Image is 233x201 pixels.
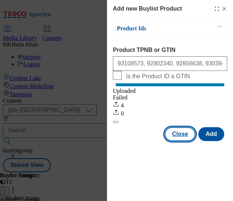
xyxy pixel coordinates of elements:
div: 4 [113,101,227,109]
button: Add [198,127,224,141]
span: Is the Product ID a GTIN [126,73,190,80]
input: Enter 1 or 20 space separated Product TPNB or GTIN [113,56,227,71]
button: Close [165,127,195,141]
p: Product Ids [117,25,194,32]
label: Product TPNB or GTIN [113,47,227,53]
div: Failed [113,94,227,101]
div: Uploaded [113,88,227,94]
div: 0 [113,109,227,117]
h4: Add new Buylist Product [113,4,182,13]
